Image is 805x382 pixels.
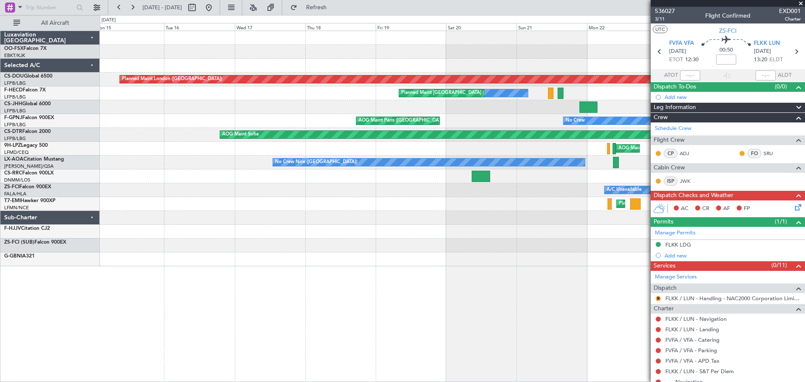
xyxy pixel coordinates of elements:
span: 13:20 [754,56,767,64]
span: G-GBNI [4,254,22,259]
span: 12:30 [685,56,699,64]
input: Trip Number [26,1,74,14]
a: ZS-FCIFalcon 900EX [4,185,51,190]
span: Flight Crew [654,135,685,145]
a: Manage Permits [655,229,696,237]
span: T7-EMI [4,198,21,203]
span: OO-FSX [4,46,23,51]
span: Dispatch To-Dos [654,82,696,92]
div: A/C Unavailable [607,184,641,196]
div: FLKK LDG [665,241,691,248]
a: OO-FSXFalcon 7X [4,46,47,51]
span: FVFA VFA [669,39,694,48]
input: --:-- [680,70,700,81]
a: JWK [680,177,699,185]
span: ZS-FCI [4,185,19,190]
span: 9H-LPZ [4,143,21,148]
div: AOG Maint Cannes (Mandelieu) [618,142,686,155]
span: F-GPNJ [4,115,22,120]
a: FLKK / LUN - S&T Per Diem [665,368,734,375]
a: DNMM/LOS [4,177,30,183]
button: R [656,296,661,301]
div: Mon 15 [93,23,164,31]
a: LX-AOACitation Mustang [4,157,64,162]
div: FO [748,149,761,158]
span: FLKK LUN [754,39,780,48]
div: Wed 17 [235,23,305,31]
div: Planned Maint London ([GEOGRAPHIC_DATA]) [122,73,222,86]
a: T7-EMIHawker 900XP [4,198,55,203]
a: CS-RRCFalcon 900LX [4,171,54,176]
span: [DATE] - [DATE] [143,4,182,11]
a: LFMD/CEQ [4,149,29,156]
span: Refresh [299,5,334,10]
div: Thu 18 [305,23,376,31]
span: CS-DOU [4,74,24,79]
a: SRU [763,150,782,157]
a: FALA/HLA [4,191,26,197]
span: Charter [779,16,801,23]
span: [DATE] [754,47,771,56]
span: F-HJJV [4,226,21,231]
span: AC [681,205,688,213]
div: Sun 21 [517,23,587,31]
span: Dispatch Checks and Weather [654,191,733,200]
span: 3/11 [655,16,675,23]
div: No Crew Nice ([GEOGRAPHIC_DATA]) [275,156,357,169]
div: Sat 20 [446,23,517,31]
div: Mon 22 [587,23,657,31]
a: EBKT/KJK [4,52,25,59]
a: F-HJJVCitation CJ2 [4,226,50,231]
span: All Aircraft [22,20,88,26]
span: ZS-FCI [719,26,737,35]
a: FVFA / VFA - Catering [665,336,719,343]
span: CS-DTR [4,129,22,134]
span: (1/1) [775,217,787,226]
span: Cabin Crew [654,163,685,173]
div: No Crew [566,114,585,127]
span: EXD001 [779,7,801,16]
span: ETOT [669,56,683,64]
a: FVFA / VFA - Parking [665,347,717,354]
span: CS-JHH [4,101,22,107]
a: [PERSON_NAME]/QSA [4,163,54,169]
a: CS-JHHGlobal 6000 [4,101,51,107]
div: Add new [665,94,801,101]
a: FLKK / LUN - Landing [665,326,719,333]
a: FLKK / LUN - Navigation [665,315,727,322]
a: Manage Services [655,273,697,281]
a: LFPB/LBG [4,135,26,142]
span: Services [654,261,675,271]
div: ISP [664,177,678,186]
a: Schedule Crew [655,125,691,133]
span: Charter [654,304,674,314]
div: AOG Maint Sofia [222,128,259,141]
button: All Aircraft [9,16,91,30]
div: Fri 19 [376,23,446,31]
div: Tue 16 [164,23,234,31]
span: [DATE] [669,47,686,56]
span: Permits [654,217,673,227]
a: LFPB/LBG [4,80,26,86]
span: (0/11) [771,261,787,270]
div: CP [664,149,678,158]
a: F-GPNJFalcon 900EX [4,115,54,120]
span: Leg Information [654,103,696,112]
a: CS-DOUGlobal 6500 [4,74,52,79]
span: ATOT [664,71,678,80]
button: Refresh [286,1,337,14]
span: CR [702,205,709,213]
div: Flight Confirmed [705,11,750,20]
span: F-HECD [4,88,23,93]
span: ELDT [769,56,783,64]
div: Planned Maint [GEOGRAPHIC_DATA] ([GEOGRAPHIC_DATA]) [401,87,533,99]
a: G-GBNIA321 [4,254,35,259]
a: FLKK / LUN - Handling - NAC2000 Corporation Limited - FALA [665,295,801,302]
a: LFPB/LBG [4,122,26,128]
div: [DATE] [101,17,116,24]
a: LFPB/LBG [4,108,26,114]
span: FP [744,205,750,213]
a: 9H-LPZLegacy 500 [4,143,48,148]
div: Add new [665,252,801,259]
a: LFPB/LBG [4,94,26,100]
